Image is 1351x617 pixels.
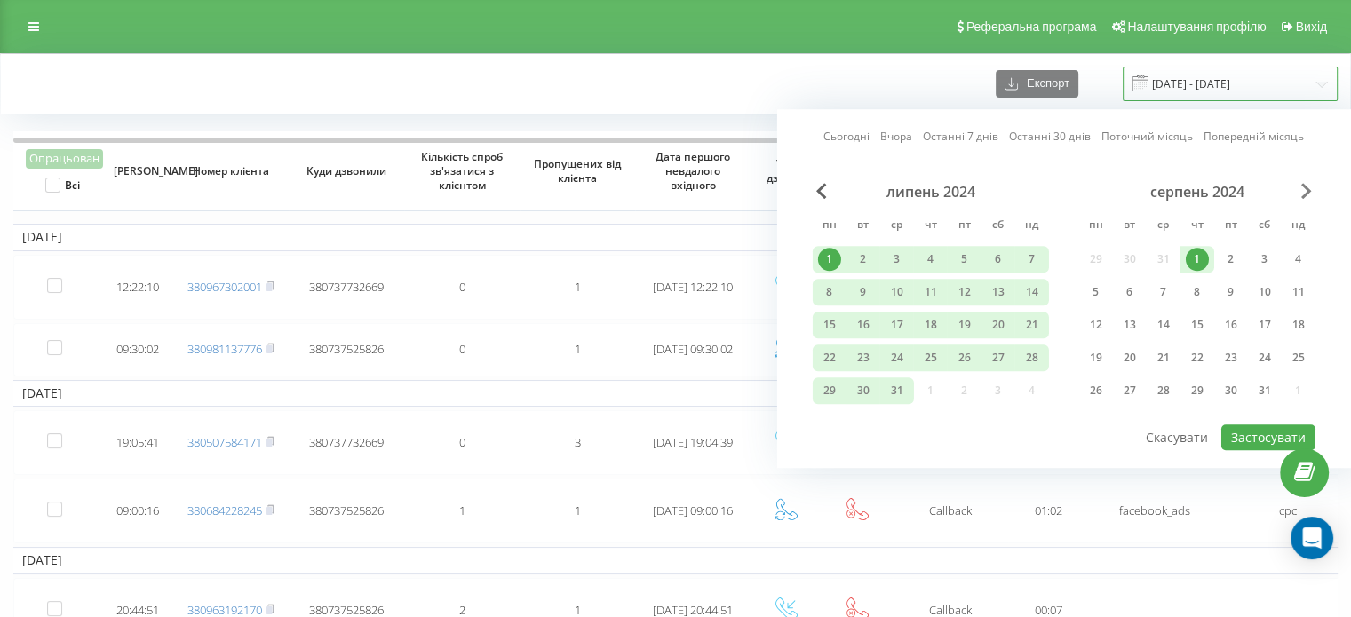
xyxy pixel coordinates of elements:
div: 5 [953,248,976,271]
div: 16 [852,313,875,336]
div: пн 1 лип 2024 р. [813,246,846,273]
div: пн 12 серп 2024 р. [1079,312,1113,338]
span: [PERSON_NAME] [114,164,162,178]
td: 12:22:10 [102,255,173,320]
div: сб 10 серп 2024 р. [1248,279,1282,305]
div: 5 [1085,281,1108,304]
div: 12 [1085,313,1108,336]
div: 4 [1287,248,1310,271]
div: ср 7 серп 2024 р. [1147,279,1180,305]
div: нд 4 серп 2024 р. [1282,246,1315,273]
div: нд 25 серп 2024 р. [1282,344,1315,371]
button: Скасувати [1136,424,1218,450]
div: пт 9 серп 2024 р. [1214,279,1248,305]
abbr: неділя [1019,213,1045,240]
div: 13 [1118,313,1141,336]
span: Тип дзвінка [762,157,810,185]
div: ср 10 лип 2024 р. [880,279,914,305]
label: Всі [45,178,80,193]
div: сб 24 серп 2024 р. [1248,344,1282,371]
abbr: субота [1252,213,1278,240]
div: 10 [1253,281,1276,304]
abbr: п’ятниця [951,213,978,240]
div: сб 27 лип 2024 р. [981,344,1015,371]
div: ср 31 лип 2024 р. [880,377,914,404]
div: пн 5 серп 2024 р. [1079,279,1113,305]
div: пт 2 серп 2024 р. [1214,246,1248,273]
div: 3 [1253,248,1276,271]
div: нд 21 лип 2024 р. [1015,312,1049,338]
div: 15 [1186,313,1209,336]
div: 18 [1287,313,1310,336]
div: 7 [1021,248,1044,271]
td: 09:00:16 [102,479,173,543]
div: вт 9 лип 2024 р. [846,279,880,305]
div: серпень 2024 [1079,183,1315,201]
div: ср 28 серп 2024 р. [1147,377,1180,404]
div: вт 20 серп 2024 р. [1113,344,1147,371]
div: 20 [987,313,1010,336]
div: ср 3 лип 2024 р. [880,246,914,273]
div: чт 25 лип 2024 р. [914,344,948,371]
a: 380967302001 [187,279,262,295]
abbr: субота [985,213,1012,240]
div: 30 [852,379,875,402]
div: 21 [1021,313,1044,336]
span: 0 [459,341,465,357]
td: Сallback [893,479,1008,543]
span: [DATE] 19:04:39 [653,434,733,450]
div: 14 [1021,281,1044,304]
div: 8 [818,281,841,304]
div: пт 30 серп 2024 р. [1214,377,1248,404]
span: Куди дзвонили [303,164,391,178]
div: 22 [1186,346,1209,369]
div: 31 [886,379,909,402]
span: 1 [459,502,465,518]
div: сб 6 лип 2024 р. [981,246,1015,273]
div: сб 20 лип 2024 р. [981,312,1015,338]
div: 9 [1220,281,1243,304]
span: 1 [575,341,581,357]
a: Попередній місяць [1204,129,1304,146]
div: нд 11 серп 2024 р. [1282,279,1315,305]
a: Останні 7 днів [923,129,998,146]
abbr: понеділок [1083,213,1109,240]
div: пн 19 серп 2024 р. [1079,344,1113,371]
div: пт 19 лип 2024 р. [948,312,981,338]
div: 24 [1253,346,1276,369]
abbr: вівторок [850,213,877,240]
div: пн 15 лип 2024 р. [813,312,846,338]
div: 2 [1220,248,1243,271]
div: пн 26 серп 2024 р. [1079,377,1113,404]
span: Вихід [1296,20,1327,34]
div: 11 [1287,281,1310,304]
div: вт 27 серп 2024 р. [1113,377,1147,404]
div: вт 16 лип 2024 р. [846,312,880,338]
div: пт 5 лип 2024 р. [948,246,981,273]
span: Кількість спроб зв'язатися з клієнтом [418,150,506,192]
a: 380507584171 [187,434,262,450]
span: Next Month [1301,183,1312,199]
div: нд 18 серп 2024 р. [1282,312,1315,338]
td: 01:02 [1008,479,1088,543]
div: пн 22 лип 2024 р. [813,344,846,371]
div: вт 23 лип 2024 р. [846,344,880,371]
div: 25 [919,346,942,369]
div: пт 12 лип 2024 р. [948,279,981,305]
abbr: вівторок [1117,213,1143,240]
div: 29 [1186,379,1209,402]
td: 09:30:02 [102,323,173,376]
div: 20 [1118,346,1141,369]
div: пт 23 серп 2024 р. [1214,344,1248,371]
span: [DATE] 12:22:10 [653,279,733,295]
div: вт 2 лип 2024 р. [846,246,880,273]
span: [DATE] 09:30:02 [653,341,733,357]
div: 8 [1186,281,1209,304]
td: 19:05:41 [102,410,173,475]
div: нд 7 лип 2024 р. [1015,246,1049,273]
span: 0 [459,279,465,295]
div: сб 13 лип 2024 р. [981,279,1015,305]
div: 4 [919,248,942,271]
div: 10 [886,281,909,304]
div: чт 4 лип 2024 р. [914,246,948,273]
